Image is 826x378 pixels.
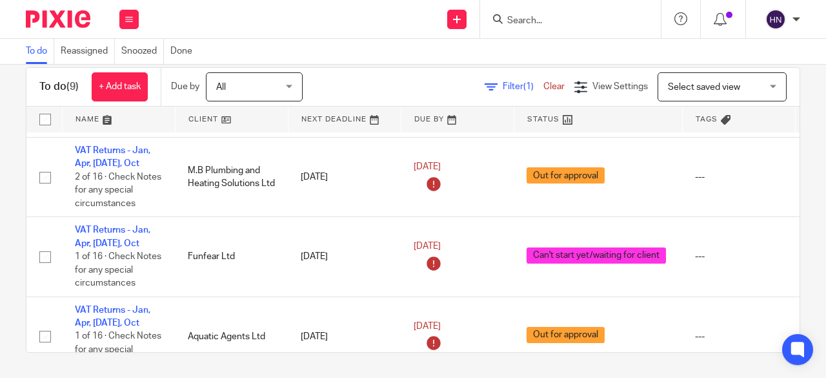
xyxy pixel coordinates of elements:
[75,252,161,288] span: 1 of 16 · Check Notes for any special circumstances
[695,171,782,184] div: ---
[414,162,441,171] span: [DATE]
[695,330,782,343] div: ---
[523,82,534,91] span: (1)
[75,173,161,208] span: 2 of 16 · Check Notes for any special circumstances
[506,16,622,27] input: Search
[288,138,401,217] td: [DATE]
[216,83,226,92] span: All
[66,81,79,92] span: (9)
[75,332,161,368] span: 1 of 16 · Check Notes for any special circumstances
[765,9,786,30] img: svg%3E
[414,242,441,251] span: [DATE]
[543,82,565,91] a: Clear
[61,39,115,64] a: Reassigned
[26,10,90,28] img: Pixie
[696,116,718,123] span: Tags
[171,80,199,93] p: Due by
[503,82,543,91] span: Filter
[414,322,441,331] span: [DATE]
[175,138,288,217] td: M.B Plumbing and Heating Solutions Ltd
[288,217,401,297] td: [DATE]
[39,80,79,94] h1: To do
[592,82,648,91] span: View Settings
[175,297,288,376] td: Aquatic Agents Ltd
[527,327,605,343] span: Out for approval
[121,39,164,64] a: Snoozed
[75,306,150,328] a: VAT Returns - Jan, Apr, [DATE], Oct
[288,297,401,376] td: [DATE]
[170,39,199,64] a: Done
[26,39,54,64] a: To do
[75,146,150,168] a: VAT Returns - Jan, Apr, [DATE], Oct
[175,217,288,297] td: Funfear Ltd
[527,167,605,184] span: Out for approval
[92,72,148,101] a: + Add task
[695,250,782,263] div: ---
[75,226,150,247] a: VAT Returns - Jan, Apr, [DATE], Oct
[527,247,666,264] span: Can't start yet/waiting for client
[668,83,740,92] span: Select saved view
